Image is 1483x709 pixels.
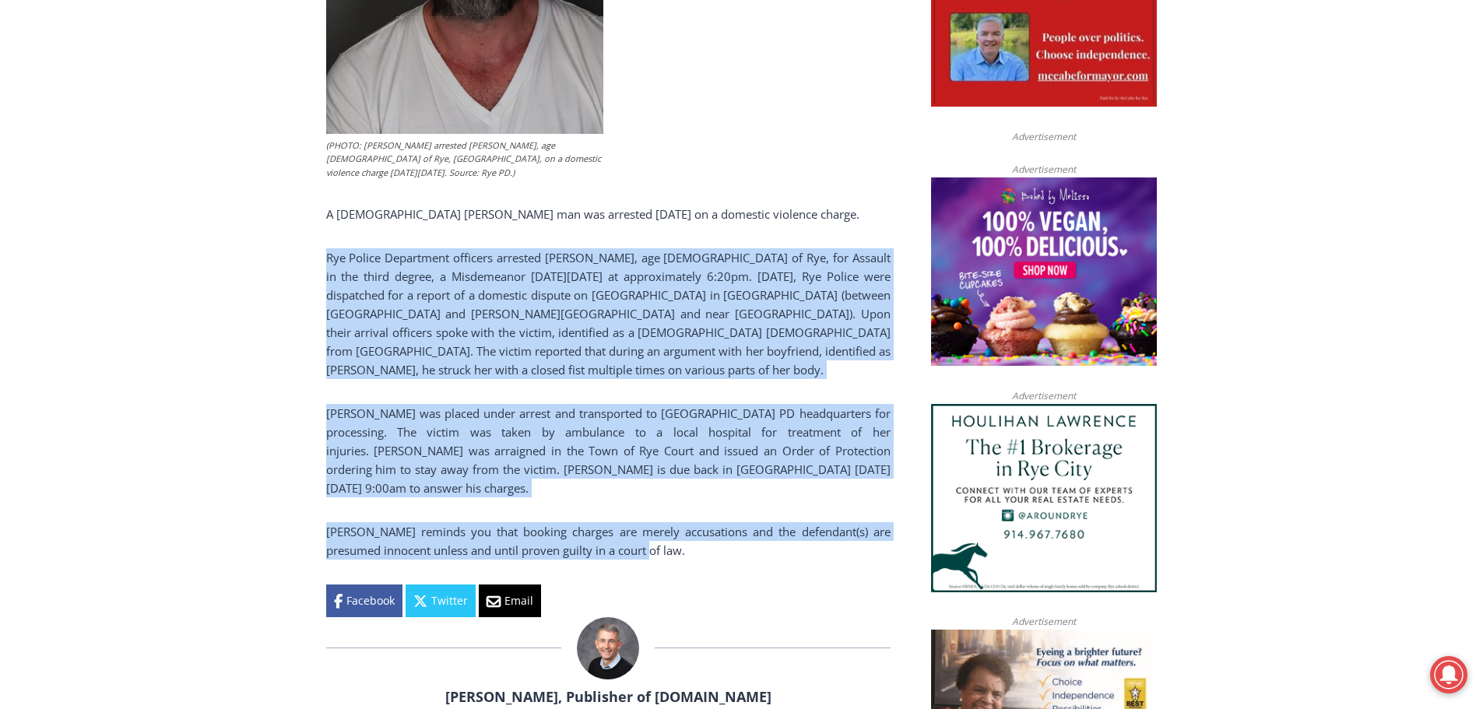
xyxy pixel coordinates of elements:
a: Twitter [406,584,476,617]
span: Advertisement [996,162,1091,177]
div: "I learned about the history of a place I’d honestly never considered even as a resident of [GEOG... [393,1,736,151]
a: Intern @ [DOMAIN_NAME] [374,151,754,194]
a: Facebook [326,584,402,617]
a: [PERSON_NAME], Publisher of [DOMAIN_NAME] [445,687,771,706]
p: [PERSON_NAME] reminds you that booking charges are merely accusations and the defendant(s) are pr... [326,522,891,560]
p: A [DEMOGRAPHIC_DATA] [PERSON_NAME] man was arrested [DATE] on a domestic violence charge. [326,205,891,223]
p: [PERSON_NAME] was placed under arrest and transported to [GEOGRAPHIC_DATA] PD headquarters for pr... [326,404,891,497]
a: Email [479,584,541,617]
span: Intern @ [DOMAIN_NAME] [407,155,722,190]
span: Advertisement [996,388,1091,403]
img: Houlihan Lawrence The #1 Brokerage in Rye City [931,404,1157,592]
figcaption: (PHOTO: [PERSON_NAME] arrested [PERSON_NAME], age [DEMOGRAPHIC_DATA] of Rye, [GEOGRAPHIC_DATA], o... [326,139,603,180]
span: Advertisement [996,614,1091,629]
img: Baked by Melissa [931,177,1157,366]
p: Rye Police Department officers arrested [PERSON_NAME], age [DEMOGRAPHIC_DATA] of Rye, for Assault... [326,248,891,379]
span: Advertisement [996,129,1091,144]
